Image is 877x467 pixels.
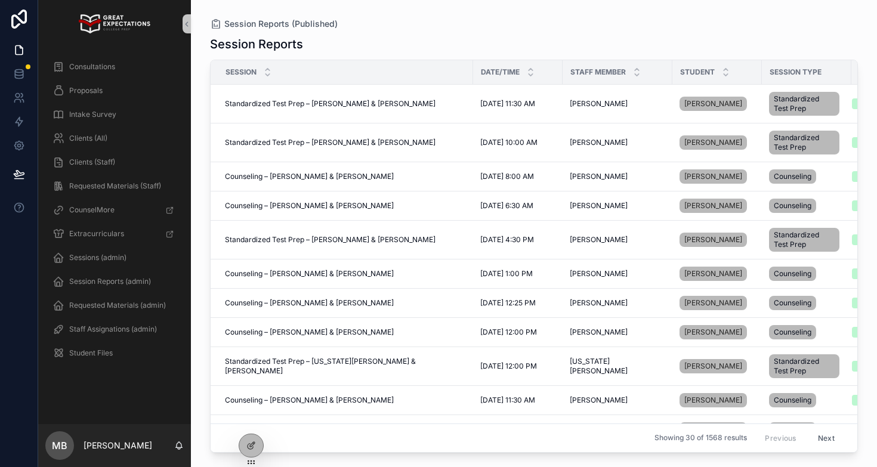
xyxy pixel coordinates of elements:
[680,199,747,213] a: [PERSON_NAME]
[680,233,747,247] a: [PERSON_NAME]
[45,342,184,364] a: Student Files
[225,269,394,279] span: Counseling – [PERSON_NAME] & [PERSON_NAME]
[570,298,628,308] span: [PERSON_NAME]
[45,223,184,245] a: Extracurriculars
[810,429,843,447] button: Next
[225,395,394,405] span: Counseling – [PERSON_NAME] & [PERSON_NAME]
[774,230,835,249] span: Standardized Test Prep
[225,357,466,376] a: Standardized Test Prep – [US_STATE][PERSON_NAME] & [PERSON_NAME]
[774,269,811,279] span: Counseling
[774,172,811,181] span: Counseling
[225,327,394,337] span: Counseling – [PERSON_NAME] & [PERSON_NAME]
[69,348,113,358] span: Student Files
[481,67,520,77] span: Date/Time
[684,395,742,405] span: [PERSON_NAME]
[680,391,755,410] a: [PERSON_NAME]
[226,67,257,77] span: Session
[480,298,555,308] a: [DATE] 12:25 PM
[680,167,755,186] a: [PERSON_NAME]
[570,235,628,245] span: [PERSON_NAME]
[684,327,742,337] span: [PERSON_NAME]
[684,138,742,147] span: [PERSON_NAME]
[774,201,811,211] span: Counseling
[69,134,107,143] span: Clients (All)
[680,169,747,184] a: [PERSON_NAME]
[225,235,436,245] span: Standardized Test Prep – [PERSON_NAME] & [PERSON_NAME]
[45,271,184,292] a: Session Reports (admin)
[45,199,184,221] a: CounselMore
[45,175,184,197] a: Requested Materials (Staff)
[570,138,665,147] a: [PERSON_NAME]
[225,172,394,181] span: Counseling – [PERSON_NAME] & [PERSON_NAME]
[69,324,157,334] span: Staff Assignations (admin)
[570,67,626,77] span: Staff Member
[224,18,338,30] span: Session Reports (Published)
[45,247,184,268] a: Sessions (admin)
[684,99,742,109] span: [PERSON_NAME]
[570,99,628,109] span: [PERSON_NAME]
[225,138,436,147] span: Standardized Test Prep – [PERSON_NAME] & [PERSON_NAME]
[774,395,811,405] span: Counseling
[480,327,555,337] a: [DATE] 12:00 PM
[774,94,835,113] span: Standardized Test Prep
[774,327,811,337] span: Counseling
[770,67,822,77] span: Session Type
[480,201,555,211] a: [DATE] 6:30 AM
[69,157,115,167] span: Clients (Staff)
[680,422,747,437] a: [PERSON_NAME]
[225,298,394,308] span: Counseling – [PERSON_NAME] & [PERSON_NAME]
[684,172,742,181] span: [PERSON_NAME]
[680,323,755,342] a: [PERSON_NAME]
[570,99,665,109] a: [PERSON_NAME]
[480,395,555,405] a: [DATE] 11:30 AM
[769,420,844,439] a: Counseling
[680,296,747,310] a: [PERSON_NAME]
[570,201,628,211] span: [PERSON_NAME]
[680,196,755,215] a: [PERSON_NAME]
[45,151,184,173] a: Clients (Staff)
[680,133,755,152] a: [PERSON_NAME]
[570,357,665,376] a: [US_STATE][PERSON_NAME]
[225,201,394,211] span: Counseling – [PERSON_NAME] & [PERSON_NAME]
[69,181,161,191] span: Requested Materials (Staff)
[480,395,535,405] span: [DATE] 11:30 AM
[45,80,184,101] a: Proposals
[480,327,537,337] span: [DATE] 12:00 PM
[680,293,755,313] a: [PERSON_NAME]
[480,361,555,371] a: [DATE] 12:00 PM
[480,201,533,211] span: [DATE] 6:30 AM
[680,393,747,407] a: [PERSON_NAME]
[480,269,533,279] span: [DATE] 1:00 PM
[680,264,755,283] a: [PERSON_NAME]
[769,293,844,313] a: Counseling
[79,14,150,33] img: App logo
[225,99,436,109] span: Standardized Test Prep – [PERSON_NAME] & [PERSON_NAME]
[680,325,747,339] a: [PERSON_NAME]
[225,395,466,405] a: Counseling – [PERSON_NAME] & [PERSON_NAME]
[225,201,466,211] a: Counseling – [PERSON_NAME] & [PERSON_NAME]
[480,172,534,181] span: [DATE] 8:00 AM
[45,295,184,316] a: Requested Materials (admin)
[680,97,747,111] a: [PERSON_NAME]
[45,56,184,78] a: Consultations
[480,172,555,181] a: [DATE] 8:00 AM
[52,438,67,453] span: MB
[680,135,747,150] a: [PERSON_NAME]
[570,327,628,337] span: [PERSON_NAME]
[774,298,811,308] span: Counseling
[570,327,665,337] a: [PERSON_NAME]
[684,269,742,279] span: [PERSON_NAME]
[769,196,844,215] a: Counseling
[69,205,115,215] span: CounselMore
[45,104,184,125] a: Intake Survey
[480,361,537,371] span: [DATE] 12:00 PM
[225,172,466,181] a: Counseling – [PERSON_NAME] & [PERSON_NAME]
[69,110,116,119] span: Intake Survey
[570,395,665,405] a: [PERSON_NAME]
[769,264,844,283] a: Counseling
[680,67,715,77] span: Student
[680,357,755,376] a: [PERSON_NAME]
[480,99,555,109] a: [DATE] 11:30 AM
